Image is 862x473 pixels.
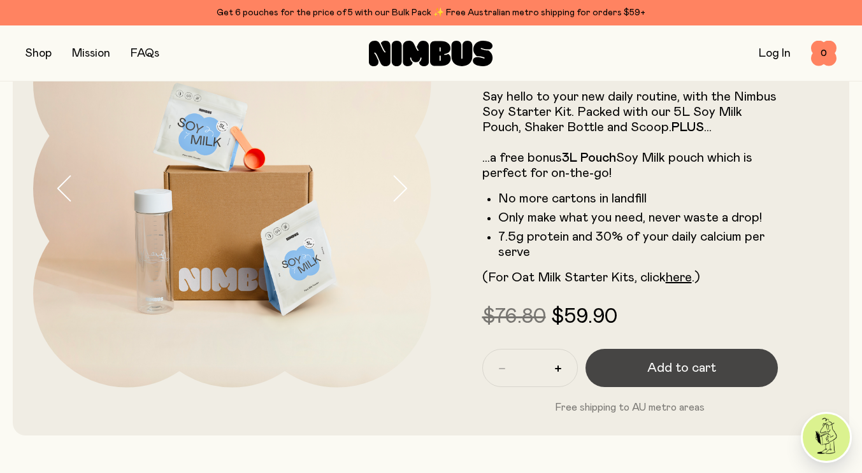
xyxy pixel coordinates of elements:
[551,307,617,327] span: $59.90
[498,191,779,206] li: No more cartons in landfill
[72,48,110,59] a: Mission
[803,414,850,461] img: agent
[672,121,704,134] strong: PLUS
[498,210,779,225] li: Only make what you need, never waste a drop!
[692,271,700,284] span: .)
[482,400,779,415] p: Free shipping to AU metro areas
[759,48,791,59] a: Log In
[585,349,779,387] button: Add to cart
[580,152,616,164] strong: Pouch
[811,41,837,66] button: 0
[482,271,666,284] span: (For Oat Milk Starter Kits, click
[482,307,546,327] span: $76.80
[498,229,779,260] li: 7.5g protein and 30% of your daily calcium per serve
[131,48,159,59] a: FAQs
[666,271,692,284] a: here
[482,89,779,181] p: Say hello to your new daily routine, with the Nimbus Soy Starter Kit. Packed with our 5L Soy Milk...
[25,5,837,20] div: Get 6 pouches for the price of 5 with our Bulk Pack ✨ Free Australian metro shipping for orders $59+
[562,152,577,164] strong: 3L
[647,359,716,377] span: Add to cart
